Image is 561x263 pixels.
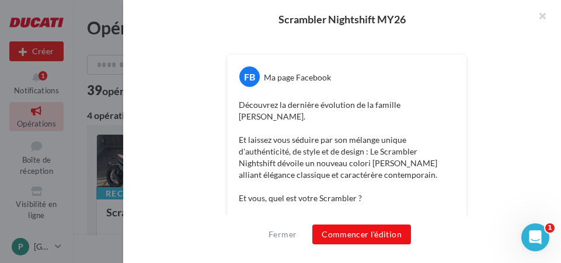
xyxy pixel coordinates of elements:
[521,223,549,251] iframe: Intercom live chat
[264,227,301,241] button: Fermer
[264,72,331,83] div: Ma page Facebook
[142,14,542,24] div: Scrambler Nightshift MY26
[312,225,411,244] button: Commencer l'édition
[239,99,455,227] p: Découvrez la dernière évolution de la famille [PERSON_NAME]. Et laissez vous séduire par son méla...
[545,223,555,233] span: 1
[239,66,260,87] div: FB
